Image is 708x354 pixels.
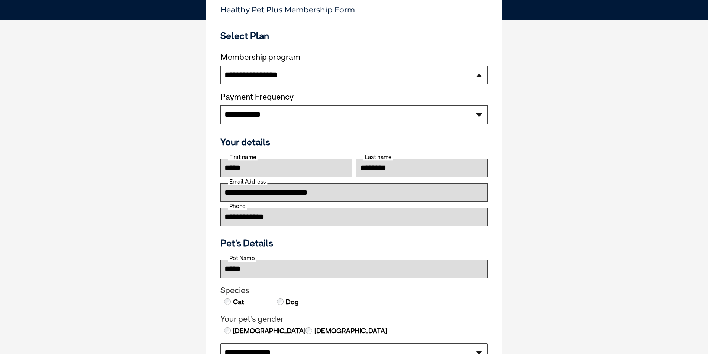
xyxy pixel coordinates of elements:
label: Membership program [220,52,488,62]
h3: Select Plan [220,30,488,41]
legend: Species [220,286,488,295]
label: Email Address [228,178,267,185]
legend: Your pet's gender [220,314,488,324]
label: Phone [228,203,247,210]
h3: Your details [220,136,488,147]
h3: Pet's Details [217,237,491,249]
label: Last name [363,154,393,160]
p: Healthy Pet Plus Membership Form [220,2,488,14]
label: Payment Frequency [220,92,294,102]
label: First name [228,154,258,160]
